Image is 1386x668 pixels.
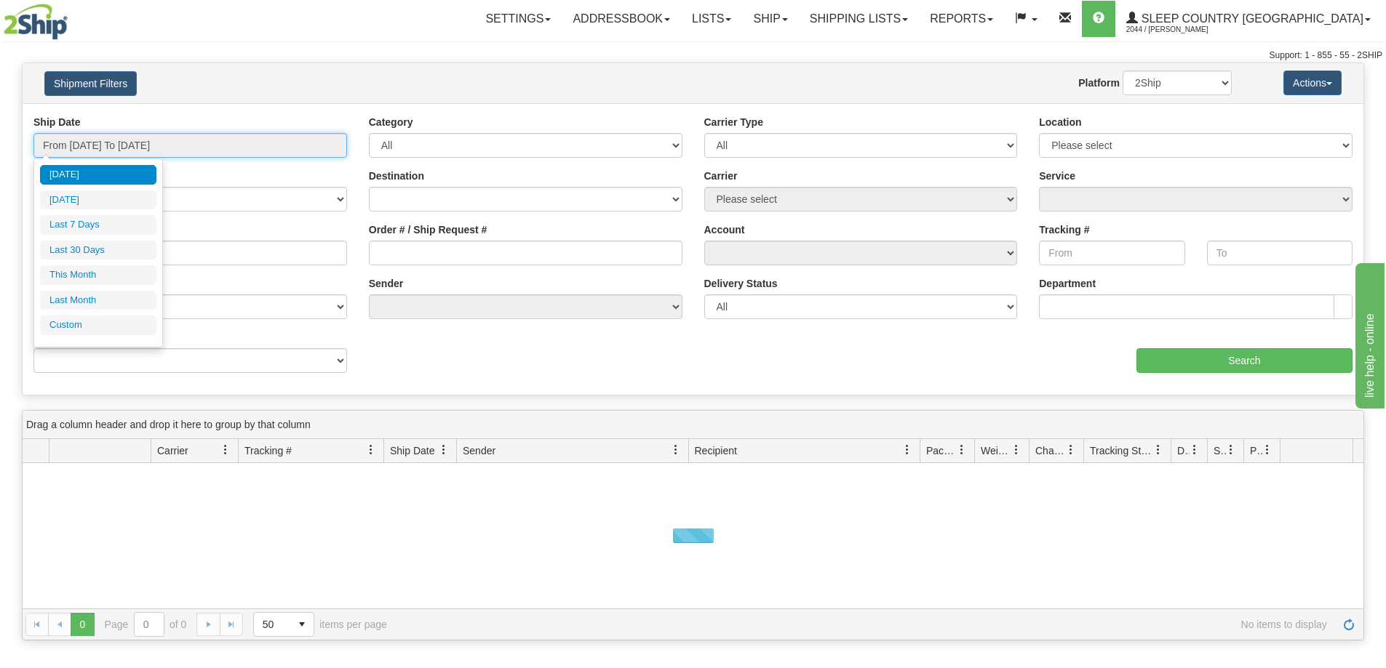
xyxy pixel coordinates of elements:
[895,438,920,462] a: Recipient filter column settings
[1136,348,1353,373] input: Search
[105,612,187,637] span: Page of 0
[1126,23,1235,37] span: 2044 / [PERSON_NAME]
[1177,443,1190,458] span: Delivery Status
[1138,12,1363,25] span: Sleep Country [GEOGRAPHIC_DATA]
[1207,241,1353,265] input: To
[369,115,413,129] label: Category
[359,438,383,462] a: Tracking # filter column settings
[1115,1,1382,37] a: Sleep Country [GEOGRAPHIC_DATA] 2044 / [PERSON_NAME]
[157,443,188,458] span: Carrier
[23,411,1363,439] div: grid grouping header
[1039,241,1184,265] input: From
[40,190,156,210] li: [DATE]
[1039,276,1096,291] label: Department
[1059,438,1083,462] a: Charge filter column settings
[704,169,738,183] label: Carrier
[1004,438,1029,462] a: Weight filter column settings
[213,438,238,462] a: Carrier filter column settings
[799,1,919,37] a: Shipping lists
[431,438,456,462] a: Ship Date filter column settings
[390,443,434,458] span: Ship Date
[1039,169,1075,183] label: Service
[369,276,403,291] label: Sender
[253,612,387,637] span: items per page
[681,1,742,37] a: Lists
[369,222,487,237] label: Order # / Ship Request #
[4,4,68,40] img: logo2044.jpg
[369,169,424,183] label: Destination
[244,443,292,458] span: Tracking #
[704,222,745,237] label: Account
[695,443,737,458] span: Recipient
[40,241,156,260] li: Last 30 Days
[290,613,314,636] span: select
[40,291,156,310] li: Last Month
[407,619,1327,630] span: No items to display
[1283,71,1342,95] button: Actions
[704,276,778,291] label: Delivery Status
[1250,443,1262,458] span: Pickup Status
[263,617,282,632] span: 50
[40,265,156,285] li: This Month
[11,9,135,26] div: live help - online
[1039,115,1081,129] label: Location
[40,165,156,185] li: [DATE]
[1337,613,1361,636] a: Refresh
[44,71,137,96] button: Shipment Filters
[1090,443,1153,458] span: Tracking Status
[1078,76,1120,90] label: Platform
[1219,438,1243,462] a: Shipment Issues filter column settings
[949,438,974,462] a: Packages filter column settings
[33,115,81,129] label: Ship Date
[1035,443,1066,458] span: Charge
[4,49,1382,62] div: Support: 1 - 855 - 55 - 2SHIP
[71,613,94,636] span: Page 0
[474,1,562,37] a: Settings
[1353,259,1385,408] iframe: chat widget
[463,443,495,458] span: Sender
[742,1,798,37] a: Ship
[1182,438,1207,462] a: Delivery Status filter column settings
[704,115,763,129] label: Carrier Type
[1146,438,1171,462] a: Tracking Status filter column settings
[981,443,1011,458] span: Weight
[253,612,314,637] span: Page sizes drop down
[40,315,156,335] li: Custom
[919,1,1004,37] a: Reports
[1039,222,1089,237] label: Tracking #
[40,215,156,235] li: Last 7 Days
[1255,438,1280,462] a: Pickup Status filter column settings
[562,1,681,37] a: Addressbook
[1214,443,1226,458] span: Shipment Issues
[664,438,688,462] a: Sender filter column settings
[926,443,957,458] span: Packages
